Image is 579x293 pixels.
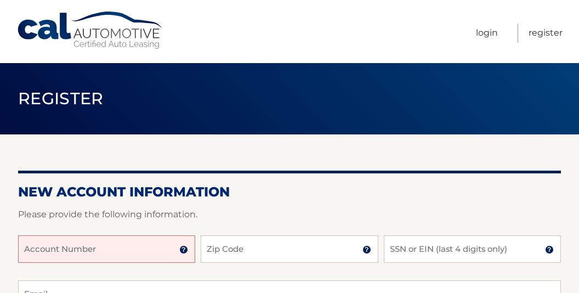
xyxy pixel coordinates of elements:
[18,235,195,263] input: Account Number
[16,11,164,50] a: Cal Automotive
[384,235,561,263] input: SSN or EIN (last 4 digits only)
[476,24,498,43] a: Login
[18,88,104,109] span: Register
[18,184,561,200] h2: New Account Information
[362,245,371,254] img: tooltip.svg
[201,235,378,263] input: Zip Code
[18,207,561,222] p: Please provide the following information.
[545,245,554,254] img: tooltip.svg
[179,245,188,254] img: tooltip.svg
[529,24,563,43] a: Register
